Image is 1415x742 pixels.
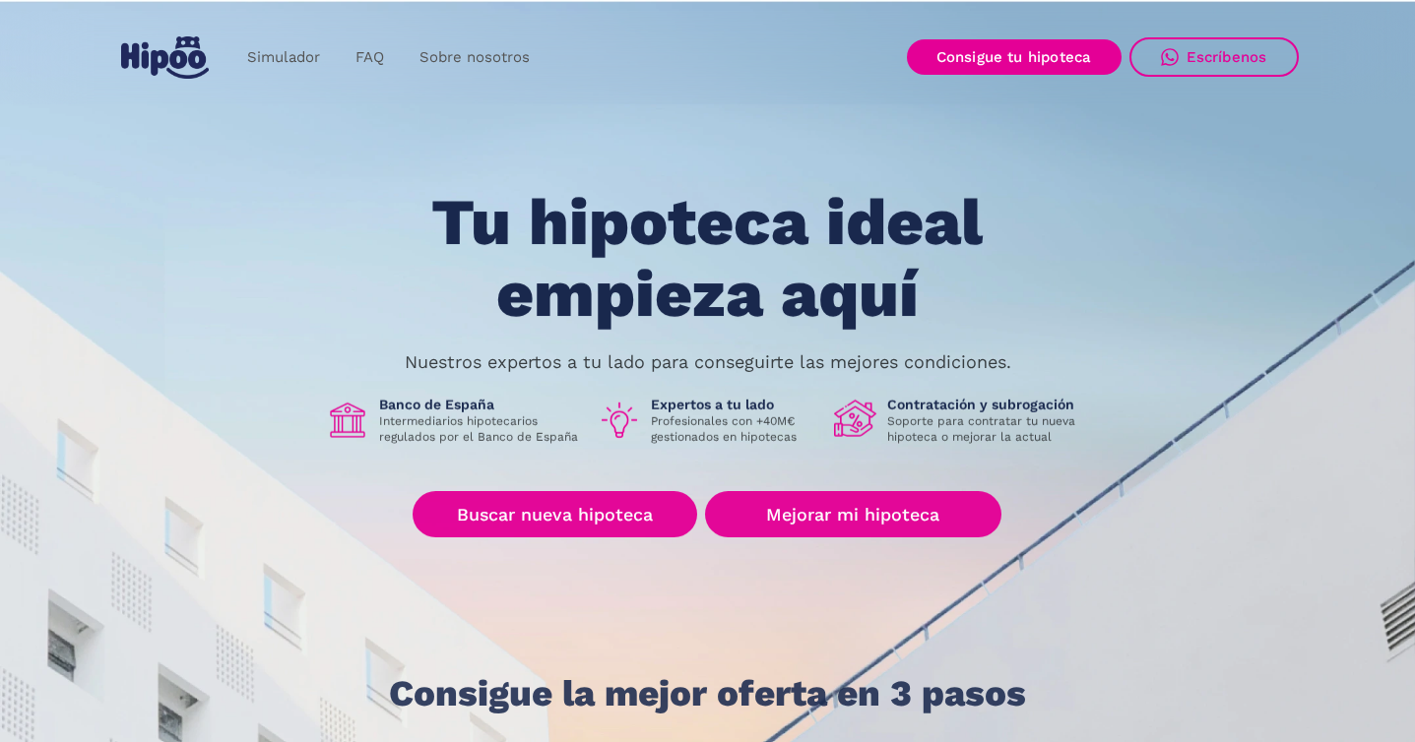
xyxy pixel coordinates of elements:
a: Simulador [229,38,338,77]
a: Consigue tu hipoteca [907,39,1122,75]
a: Buscar nueva hipoteca [413,491,697,537]
p: Soporte para contratar tu nueva hipoteca o mejorar la actual [887,413,1090,445]
a: home [117,29,214,87]
h1: Contratación y subrogación [887,396,1090,413]
div: Escríbenos [1187,48,1267,66]
a: Sobre nosotros [402,38,547,77]
h1: Expertos a tu lado [651,396,818,413]
h1: Tu hipoteca ideal empieza aquí [334,187,1080,330]
h1: Banco de España [379,396,582,413]
h1: Consigue la mejor oferta en 3 pasos [389,674,1026,713]
a: Mejorar mi hipoteca [705,491,1001,537]
p: Intermediarios hipotecarios regulados por el Banco de España [379,413,582,445]
p: Nuestros expertos a tu lado para conseguirte las mejores condiciones. [405,354,1011,370]
p: Profesionales con +40M€ gestionados en hipotecas [651,413,818,445]
a: Escríbenos [1129,37,1299,77]
a: FAQ [338,38,402,77]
